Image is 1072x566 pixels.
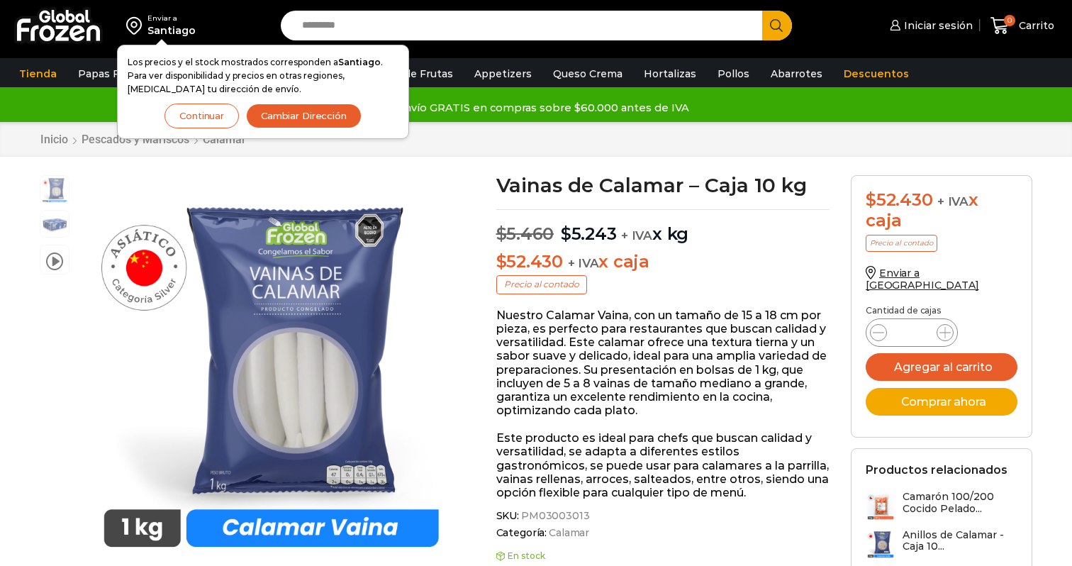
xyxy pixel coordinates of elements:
p: En stock [496,551,830,561]
span: $ [561,223,571,244]
div: Enviar a [147,13,196,23]
a: Papas Fritas [71,60,150,87]
h1: Vainas de Calamar – Caja 10 kg [496,175,830,195]
a: Appetizers [467,60,539,87]
bdi: 5.460 [496,223,554,244]
bdi: 5.243 [561,223,617,244]
a: Camarón 100/200 Cocido Pelado... [866,491,1017,521]
a: Tienda [12,60,64,87]
span: + IVA [937,194,968,209]
a: Abarrotes [764,60,830,87]
span: + IVA [568,256,599,270]
span: Categoría: [496,527,830,539]
a: Enviar a [GEOGRAPHIC_DATA] [866,267,979,292]
p: Los precios y el stock mostrados corresponden a . Para ver disponibilidad y precios en otras regi... [128,55,398,96]
a: Anillos de Calamar - Caja 10... [866,529,1017,560]
button: Cambiar Dirección [246,104,362,128]
span: PM03003013 [519,510,590,522]
strong: Santiago [338,57,381,67]
p: x caja [496,252,830,272]
a: Calamar [547,527,589,539]
bdi: 52.430 [866,189,932,210]
div: Santiago [147,23,196,38]
a: Calamar [202,133,247,146]
span: Carrito [1015,18,1054,33]
bdi: 52.430 [496,251,563,272]
input: Product quantity [898,323,925,343]
span: $ [496,223,507,244]
p: Precio al contado [496,275,587,294]
a: Pulpa de Frutas [364,60,460,87]
a: Iniciar sesión [886,11,973,40]
h3: Camarón 100/200 Cocido Pelado... [903,491,1017,515]
a: Pollos [710,60,756,87]
span: calamar-vaina [40,176,69,204]
button: Continuar [164,104,239,128]
span: + IVA [621,228,652,243]
p: Cantidad de cajas [866,306,1017,316]
a: 0 Carrito [987,9,1058,43]
img: address-field-icon.svg [126,13,147,38]
h3: Anillos de Calamar - Caja 10... [903,529,1017,553]
span: Iniciar sesión [900,18,973,33]
h2: Productos relacionados [866,463,1007,477]
span: $ [866,189,876,210]
a: Inicio [40,133,69,146]
button: Search button [762,11,792,40]
span: 3_Calamar Vaina-Editar [40,211,69,239]
span: 0 [1004,15,1015,26]
p: Nuestro Calamar Vaina, con un tamaño de 15 a 18 cm por pieza, es perfecto para restaurantes que b... [496,309,830,418]
span: $ [496,251,507,272]
a: Descuentos [837,60,916,87]
a: Hortalizas [637,60,703,87]
a: Pescados y Mariscos [81,133,190,146]
button: Agregar al carrito [866,353,1017,381]
nav: Breadcrumb [40,133,247,146]
p: x kg [496,209,830,245]
button: Comprar ahora [866,388,1017,416]
a: Queso Crema [546,60,630,87]
div: x caja [866,190,1017,231]
span: SKU: [496,510,830,522]
p: Precio al contado [866,235,937,252]
p: Este producto es ideal para chefs que buscan calidad y versatilidad, se adapta a diferentes estil... [496,431,830,499]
